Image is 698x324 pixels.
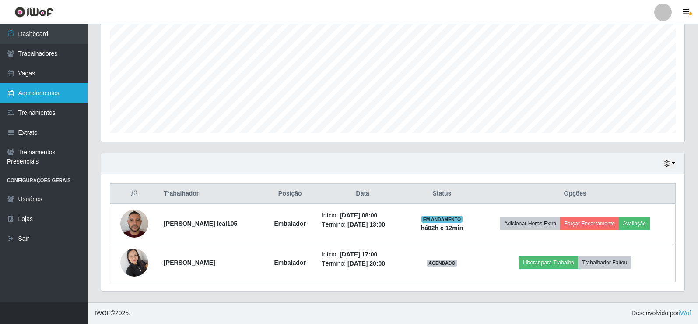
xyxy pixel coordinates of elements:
li: Início: [322,250,404,259]
button: Liberar para Trabalho [519,256,578,269]
time: [DATE] 13:00 [347,221,385,228]
button: Avaliação [619,217,650,230]
time: [DATE] 08:00 [340,212,377,219]
li: Término: [322,220,404,229]
button: Adicionar Horas Extra [500,217,560,230]
strong: há 02 h e 12 min [421,224,463,231]
button: Trabalhador Faltou [578,256,631,269]
button: Forçar Encerramento [560,217,619,230]
strong: [PERSON_NAME] leal105 [164,220,237,227]
strong: [PERSON_NAME] [164,259,215,266]
span: IWOF [95,310,111,317]
th: Posição [263,184,316,204]
li: Início: [322,211,404,220]
time: [DATE] 20:00 [347,260,385,267]
th: Data [316,184,409,204]
strong: Embalador [274,220,305,227]
span: AGENDADO [427,260,457,267]
a: iWof [679,310,691,317]
span: Desenvolvido por [631,309,691,318]
img: CoreUI Logo [14,7,53,18]
time: [DATE] 17:00 [340,251,377,258]
th: Trabalhador [158,184,263,204]
span: © 2025 . [95,309,130,318]
img: 1722007663957.jpeg [120,244,148,281]
strong: Embalador [274,259,305,266]
img: 1722098532519.jpeg [120,205,148,242]
li: Término: [322,259,404,268]
span: EM ANDAMENTO [421,216,463,223]
th: Status [409,184,475,204]
th: Opções [475,184,675,204]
